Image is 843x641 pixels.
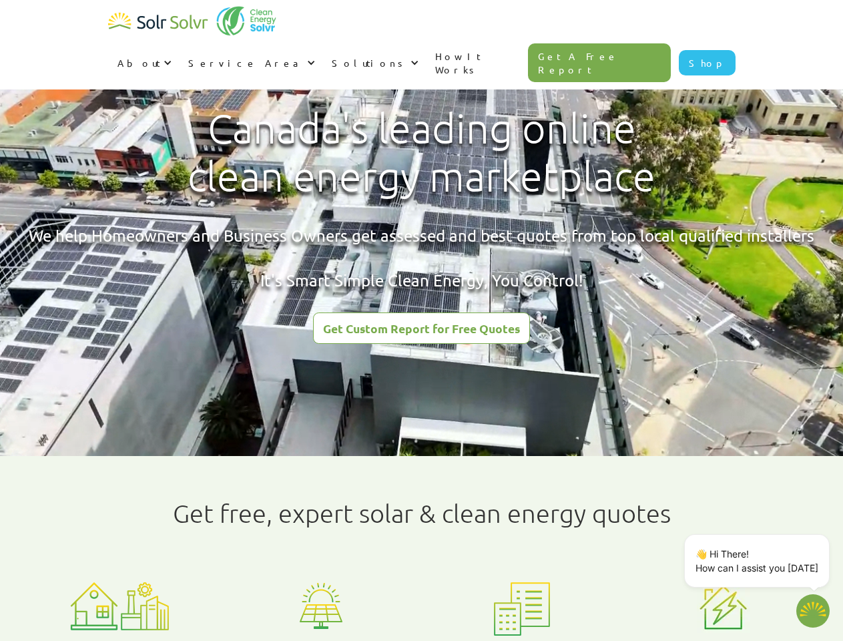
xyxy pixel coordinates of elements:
img: 1702586718.png [796,594,830,628]
div: We help Homeowners and Business Owners get assessed and best quotes from top local qualified inst... [29,224,814,292]
a: Get A Free Report [528,43,671,82]
div: Solutions [332,56,407,69]
div: Service Area [188,56,304,69]
h1: Get free, expert solar & clean energy quotes [173,499,671,528]
div: Service Area [179,43,322,83]
div: About [117,56,160,69]
p: 👋 Hi There! How can I assist you [DATE] [695,547,818,575]
button: Open chatbot widget [796,594,830,628]
div: About [108,43,179,83]
div: Solutions [322,43,426,83]
div: Get Custom Report for Free Quotes [323,323,520,335]
h1: Canada's leading online clean energy marketplace [176,105,667,201]
a: How It Works [426,36,529,89]
a: Shop [679,50,736,75]
a: Get Custom Report for Free Quotes [313,312,530,344]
